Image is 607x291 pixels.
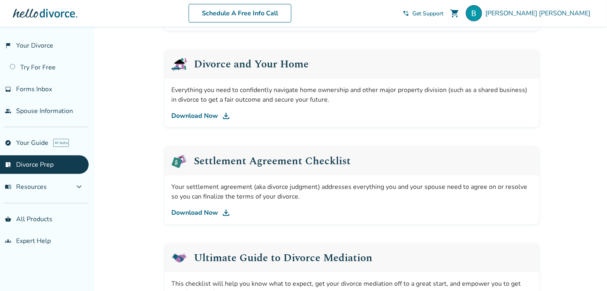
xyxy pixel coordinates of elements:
[450,8,459,18] span: shopping_cart
[221,111,231,121] img: DL
[5,161,11,168] span: list_alt_check
[189,4,291,23] a: Schedule A Free Info Call
[5,184,11,190] span: menu_book
[194,156,351,166] h2: Settlement Agreement Checklist
[466,5,482,21] img: Brad Wiegold
[53,139,69,147] span: AI beta
[5,86,11,92] span: inbox
[5,108,11,114] span: people
[171,111,532,121] a: Download Now
[5,216,11,222] span: shopping_basket
[74,182,84,192] span: expand_more
[194,59,309,69] h2: Divorce and Your Home
[16,85,52,94] span: Forms Inbox
[5,238,11,244] span: groups
[5,140,11,146] span: explore
[403,10,409,17] span: phone_in_talk
[194,253,372,263] h2: Ultimate Guide to Divorce Mediation
[5,182,47,191] span: Resources
[412,10,443,17] span: Get Support
[171,182,532,201] div: Your settlement agreement (aka divorce judgment) addresses everything you and your spouse need to...
[171,250,187,266] img: Ultimate Guide to Divorce Mediation
[171,85,532,105] div: Everything you need to confidently navigate home ownership and other major property division (suc...
[171,208,532,218] a: Download Now
[221,208,231,218] img: DL
[403,10,443,17] a: phone_in_talkGet Support
[171,56,187,72] img: Divorce and Your Home
[485,9,594,18] span: [PERSON_NAME] [PERSON_NAME]
[171,153,187,169] img: Settlement Agreement Checklist
[5,42,11,49] span: flag_2
[567,252,607,291] iframe: Chat Widget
